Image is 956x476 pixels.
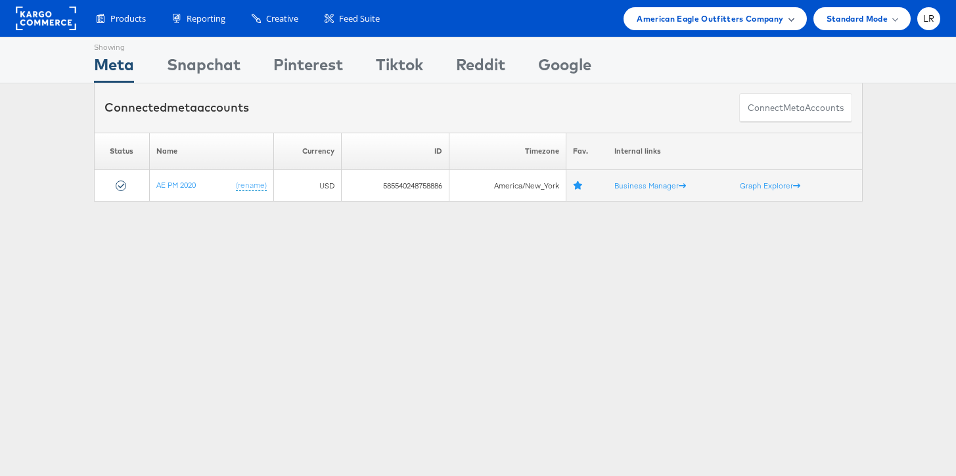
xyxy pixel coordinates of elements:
div: Google [538,53,591,83]
th: ID [342,133,449,170]
span: LR [923,14,935,23]
span: meta [783,102,805,114]
div: Reddit [456,53,505,83]
td: America/New_York [449,170,566,202]
button: ConnectmetaAccounts [739,93,852,123]
div: Pinterest [273,53,343,83]
span: Creative [266,12,298,25]
div: Showing [94,37,134,53]
a: Graph Explorer [740,181,800,190]
div: Connected accounts [104,99,249,116]
span: meta [167,100,197,115]
th: Status [94,133,149,170]
span: American Eagle Outfitters Company [637,12,783,26]
th: Name [149,133,273,170]
th: Currency [273,133,341,170]
td: USD [273,170,341,202]
span: Products [110,12,146,25]
a: (rename) [236,180,267,191]
td: 585540248758886 [342,170,449,202]
span: Reporting [187,12,225,25]
th: Timezone [449,133,566,170]
a: AE PM 2020 [156,180,196,190]
span: Standard Mode [827,12,888,26]
a: Business Manager [614,181,686,190]
span: Feed Suite [339,12,380,25]
div: Snapchat [167,53,240,83]
div: Meta [94,53,134,83]
div: Tiktok [376,53,423,83]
